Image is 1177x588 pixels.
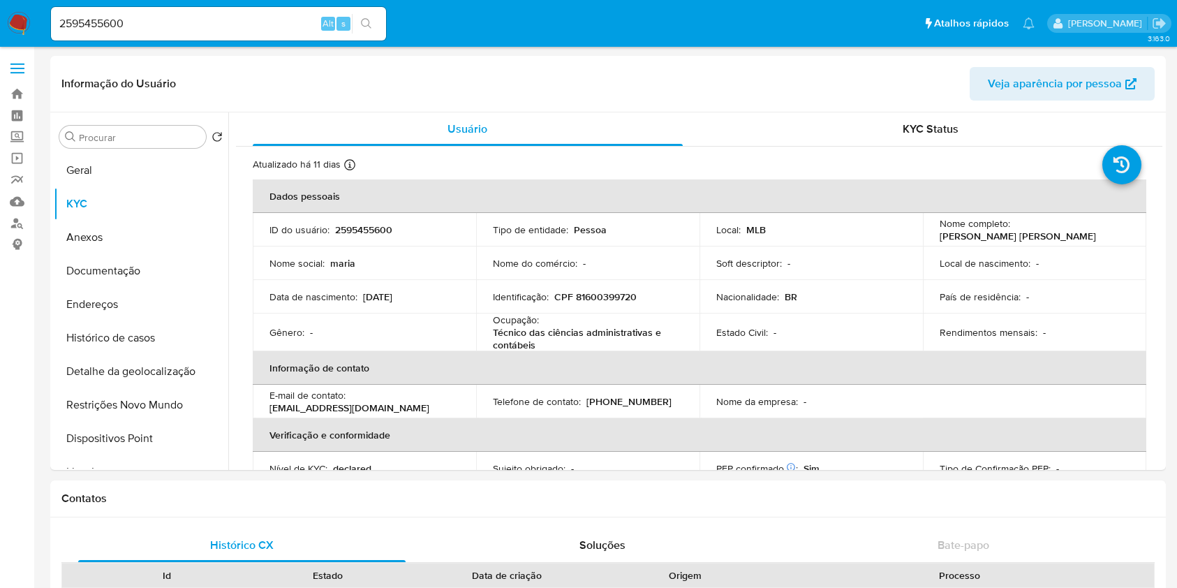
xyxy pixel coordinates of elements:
span: Bate-papo [938,537,989,553]
p: [PERSON_NAME] [PERSON_NAME] [940,230,1096,242]
p: Atualizado há 11 dias [253,158,341,171]
div: Origem [614,568,756,582]
input: Procurar [79,131,200,144]
p: Pessoa [574,223,607,236]
button: Detalhe da geolocalização [54,355,228,388]
button: Documentação [54,254,228,288]
button: Veja aparência por pessoa [970,67,1155,101]
div: Id [96,568,238,582]
button: Procurar [65,131,76,142]
p: Nome completo : [940,217,1010,230]
p: Nacionalidade : [716,291,779,303]
p: Identificação : [493,291,549,303]
p: BR [785,291,797,303]
p: - [787,257,790,270]
p: - [571,462,574,475]
p: - [1056,462,1059,475]
p: PEP confirmado : [716,462,798,475]
p: Soft descriptor : [716,257,782,270]
button: Retornar ao pedido padrão [212,131,223,147]
h1: Informação do Usuário [61,77,176,91]
p: Tipo de Confirmação PEP : [940,462,1051,475]
button: Restrições Novo Mundo [54,388,228,422]
a: Notificações [1023,17,1035,29]
p: Tipo de entidade : [493,223,568,236]
p: - [1036,257,1039,270]
input: Pesquise usuários ou casos... [51,15,386,33]
p: Local de nascimento : [940,257,1030,270]
th: Informação de contato [253,351,1146,385]
p: [PHONE_NUMBER] [586,395,672,408]
p: 2595455600 [335,223,392,236]
p: Estado Civil : [716,326,768,339]
div: Estado [258,568,399,582]
p: - [1043,326,1046,339]
h1: Contatos [61,492,1155,506]
p: Técnico das ciências administrativas e contábeis [493,326,677,351]
p: - [583,257,586,270]
p: - [804,395,806,408]
button: Histórico de casos [54,321,228,355]
p: Data de nascimento : [269,291,357,303]
p: Nome da empresa : [716,395,798,408]
button: Geral [54,154,228,187]
p: Gênero : [269,326,304,339]
span: Soluções [579,537,625,553]
div: Data de criação [418,568,595,582]
p: declared [333,462,371,475]
p: Nome do comércio : [493,257,577,270]
p: ID do usuário : [269,223,330,236]
p: maria [330,257,355,270]
a: Sair [1152,16,1167,31]
button: search-icon [352,14,380,34]
p: Rendimentos mensais : [940,326,1037,339]
span: Atalhos rápidos [934,16,1009,31]
div: Processo [776,568,1144,582]
span: s [341,17,346,30]
span: Histórico CX [210,537,274,553]
span: Usuário [447,121,487,137]
p: Telefone de contato : [493,395,581,408]
p: MLB [746,223,766,236]
span: Alt [323,17,334,30]
p: [DATE] [363,291,392,303]
p: [EMAIL_ADDRESS][DOMAIN_NAME] [269,402,429,414]
p: Sim [804,462,820,475]
p: Nível de KYC : [269,462,327,475]
p: Local : [716,223,741,236]
p: E-mail de contato : [269,389,346,402]
button: Dispositivos Point [54,422,228,455]
p: lucas.barboza@mercadolivre.com [1068,17,1147,30]
button: Lista Interna [54,455,228,489]
p: País de residência : [940,291,1021,303]
p: - [773,326,776,339]
p: - [1026,291,1029,303]
p: Sujeito obrigado : [493,462,565,475]
p: Nome social : [269,257,325,270]
button: Anexos [54,221,228,254]
button: KYC [54,187,228,221]
th: Verificação e conformidade [253,418,1146,452]
span: KYC Status [903,121,958,137]
span: Veja aparência por pessoa [988,67,1122,101]
p: - [310,326,313,339]
th: Dados pessoais [253,179,1146,213]
p: Ocupação : [493,314,539,326]
p: CPF 81600399720 [554,291,637,303]
button: Endereços [54,288,228,321]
